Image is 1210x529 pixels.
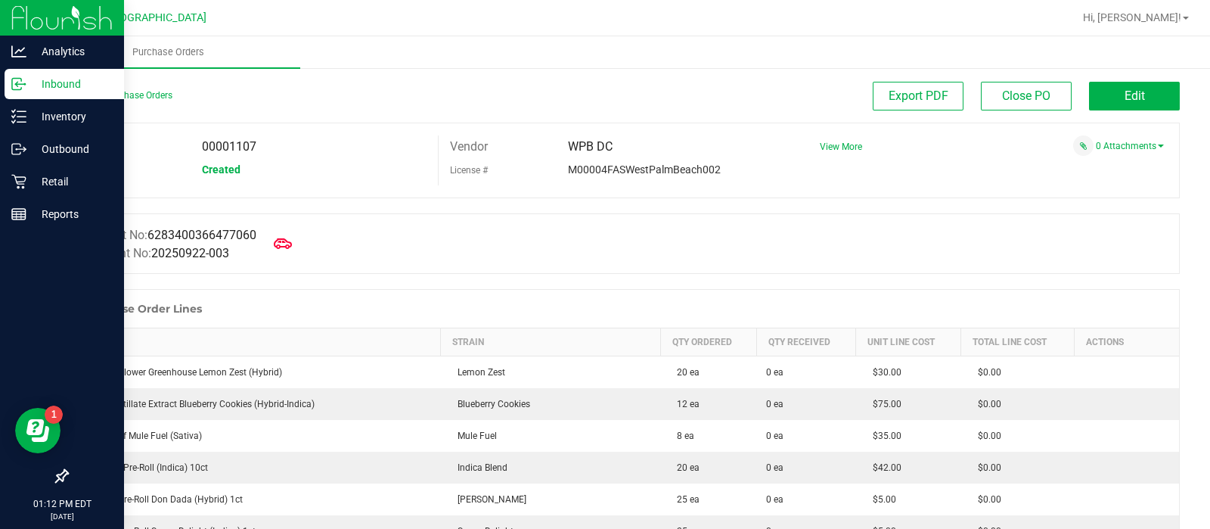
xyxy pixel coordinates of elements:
[450,494,526,505] span: [PERSON_NAME]
[970,462,1001,473] span: $0.00
[961,328,1074,356] th: Total Line Cost
[79,244,229,263] label: Shipment No:
[766,366,783,379] span: 0 ea
[7,497,117,511] p: 01:12 PM EDT
[970,431,1001,441] span: $0.00
[1125,89,1145,103] span: Edit
[766,429,783,443] span: 0 ea
[11,76,26,92] inline-svg: Inbound
[26,42,117,61] p: Analytics
[766,461,783,475] span: 0 ea
[68,328,441,356] th: Item
[11,207,26,222] inline-svg: Reports
[669,431,694,441] span: 8 ea
[77,429,432,443] div: FT 1g Kief Mule Fuel (Sativa)
[36,36,300,68] a: Purchase Orders
[45,406,63,424] iframe: Resource center unread badge
[1089,82,1180,110] button: Edit
[450,399,530,409] span: Blueberry Cookies
[865,494,896,505] span: $5.00
[568,139,613,154] span: WPB DC
[865,367,901,378] span: $30.00
[77,461,432,475] div: FT 0.35g Pre-Roll (Indica) 10ct
[450,159,488,182] label: License #
[970,367,1001,378] span: $0.00
[669,367,700,378] span: 20 ea
[766,397,783,411] span: 0 ea
[865,462,901,473] span: $42.00
[660,328,756,356] th: Qty Ordered
[669,494,700,505] span: 25 ea
[7,511,117,522] p: [DATE]
[873,82,963,110] button: Export PDF
[77,493,432,506] div: FT 0.5g Pre-Roll Don Dada (Hybrid) 1ct
[450,135,488,158] label: Vendor
[1074,328,1179,356] th: Actions
[79,226,256,244] label: Manifest No:
[11,142,26,157] inline-svg: Outbound
[26,140,117,158] p: Outbound
[981,82,1072,110] button: Close PO
[112,45,225,59] span: Purchase Orders
[856,328,961,356] th: Unit Line Cost
[669,399,700,409] span: 12 ea
[1096,141,1164,151] a: 0 Attachments
[970,494,1001,505] span: $0.00
[147,228,256,242] span: 6283400366477060
[268,229,298,259] span: Mark as Arrived
[889,89,948,103] span: Export PDF
[450,431,497,441] span: Mule Fuel
[82,303,202,315] h1: Purchase Order Lines
[202,139,256,154] span: 00001107
[757,328,856,356] th: Qty Received
[568,163,721,176] span: M00004FASWestPalmBeach002
[970,399,1001,409] span: $0.00
[11,44,26,59] inline-svg: Analytics
[26,205,117,223] p: Reports
[77,366,432,379] div: FD 3.5g Flower Greenhouse Lemon Zest (Hybrid)
[103,11,206,24] span: [GEOGRAPHIC_DATA]
[151,246,229,260] span: 20250922-003
[11,109,26,124] inline-svg: Inventory
[1083,11,1181,23] span: Hi, [PERSON_NAME]!
[865,399,901,409] span: $75.00
[441,328,661,356] th: Strain
[669,462,700,473] span: 20 ea
[26,173,117,191] p: Retail
[26,107,117,126] p: Inventory
[820,142,862,152] a: View More
[1073,135,1094,156] span: Attach a document
[766,493,783,506] span: 0 ea
[450,462,507,473] span: Indica Blend
[865,431,901,441] span: $35.00
[202,163,240,176] span: Created
[77,397,432,411] div: FT 1g Distillate Extract Blueberry Cookies (Hybrid-Indica)
[450,367,505,378] span: Lemon Zest
[11,174,26,189] inline-svg: Retail
[15,408,60,453] iframe: Resource center
[26,75,117,93] p: Inbound
[1002,89,1050,103] span: Close PO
